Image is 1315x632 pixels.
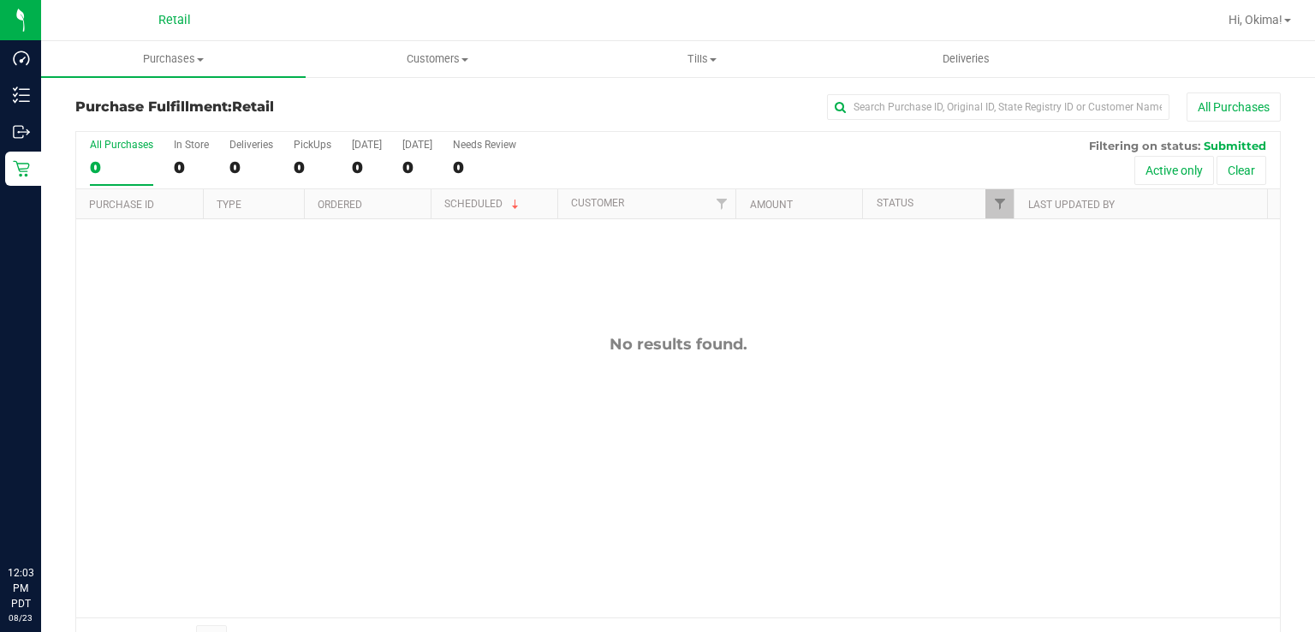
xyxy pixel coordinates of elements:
span: Deliveries [919,51,1013,67]
button: All Purchases [1187,92,1281,122]
a: Customers [306,41,570,77]
span: Retail [232,98,274,115]
div: [DATE] [402,139,432,151]
a: Status [877,197,913,209]
div: 0 [294,158,331,177]
div: PickUps [294,139,331,151]
div: Deliveries [229,139,273,151]
div: All Purchases [90,139,153,151]
a: Ordered [318,199,362,211]
a: Filter [985,189,1014,218]
div: 0 [453,158,516,177]
div: 0 [174,158,209,177]
inline-svg: Dashboard [13,50,30,67]
div: Needs Review [453,139,516,151]
span: Purchases [41,51,306,67]
div: In Store [174,139,209,151]
button: Clear [1217,156,1266,185]
inline-svg: Outbound [13,123,30,140]
a: Type [217,199,241,211]
span: Tills [570,51,833,67]
div: 0 [402,158,432,177]
a: Deliveries [834,41,1098,77]
iframe: Resource center [17,495,68,546]
a: Purchase ID [89,199,154,211]
a: Last Updated By [1028,199,1115,211]
div: 0 [90,158,153,177]
button: Active only [1134,156,1214,185]
span: Submitted [1204,139,1266,152]
inline-svg: Inventory [13,86,30,104]
input: Search Purchase ID, Original ID, State Registry ID or Customer Name... [827,94,1169,120]
span: Customers [306,51,569,67]
a: Amount [750,199,793,211]
p: 12:03 PM PDT [8,565,33,611]
a: Purchases [41,41,306,77]
p: 08/23 [8,611,33,624]
span: Retail [158,13,191,27]
div: 0 [229,158,273,177]
div: No results found. [76,335,1280,354]
div: 0 [352,158,382,177]
div: [DATE] [352,139,382,151]
span: Filtering on status: [1089,139,1200,152]
h3: Purchase Fulfillment: [75,99,477,115]
inline-svg: Retail [13,160,30,177]
span: Hi, Okima! [1229,13,1282,27]
a: Scheduled [444,198,522,210]
a: Filter [707,189,735,218]
a: Tills [569,41,834,77]
a: Customer [571,197,624,209]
